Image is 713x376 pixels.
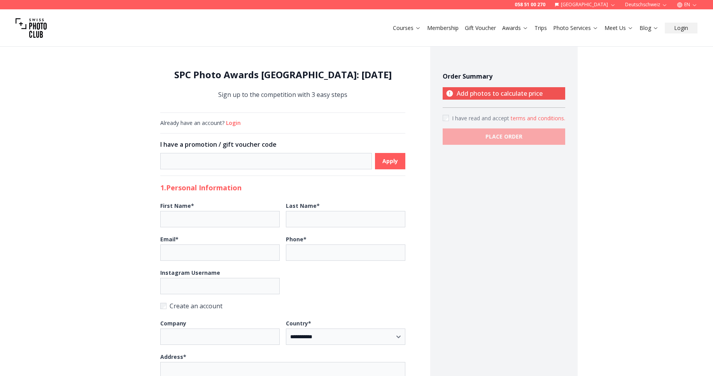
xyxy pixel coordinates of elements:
[286,320,311,327] b: Country *
[160,119,405,127] div: Already have an account?
[485,133,522,141] b: PLACE ORDER
[375,153,405,169] button: Apply
[604,24,633,32] a: Meet Us
[553,24,598,32] a: Photo Services
[286,202,320,209] b: Last Name *
[160,69,405,100] div: Sign up to the competition with 3 easy steps
[286,329,405,345] select: Country*
[160,140,405,149] h3: I have a promotion / gift voucher code
[443,72,565,81] h4: Order Summary
[443,87,565,100] p: Add photos to calculate price
[427,24,459,32] a: Membership
[160,269,220,276] b: Instagram Username
[443,115,449,121] input: Accept terms
[465,24,496,32] a: Gift Voucher
[531,23,550,33] button: Trips
[424,23,462,33] button: Membership
[452,114,511,122] span: I have read and accept
[639,24,659,32] a: Blog
[286,211,405,227] input: Last Name*
[16,12,47,44] img: Swiss photo club
[443,128,565,145] button: PLACE ORDER
[160,244,280,261] input: Email*
[226,119,241,127] button: Login
[286,244,405,261] input: Phone*
[286,235,307,243] b: Phone *
[160,211,280,227] input: First Name*
[550,23,601,33] button: Photo Services
[636,23,662,33] button: Blog
[160,202,194,209] b: First Name *
[515,2,545,8] a: 058 51 00 270
[511,114,565,122] button: Accept termsI have read and accept
[160,329,280,345] input: Company
[601,23,636,33] button: Meet Us
[390,23,424,33] button: Courses
[502,24,528,32] a: Awards
[160,353,186,360] b: Address *
[160,69,405,81] h1: SPC Photo Awards [GEOGRAPHIC_DATA]: [DATE]
[160,235,179,243] b: Email *
[160,278,280,294] input: Instagram Username
[382,157,398,165] b: Apply
[499,23,531,33] button: Awards
[534,24,547,32] a: Trips
[160,320,186,327] b: Company
[160,182,405,193] h2: 1. Personal Information
[160,303,166,309] input: Create an account
[462,23,499,33] button: Gift Voucher
[393,24,421,32] a: Courses
[665,23,697,33] button: Login
[160,300,405,311] label: Create an account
